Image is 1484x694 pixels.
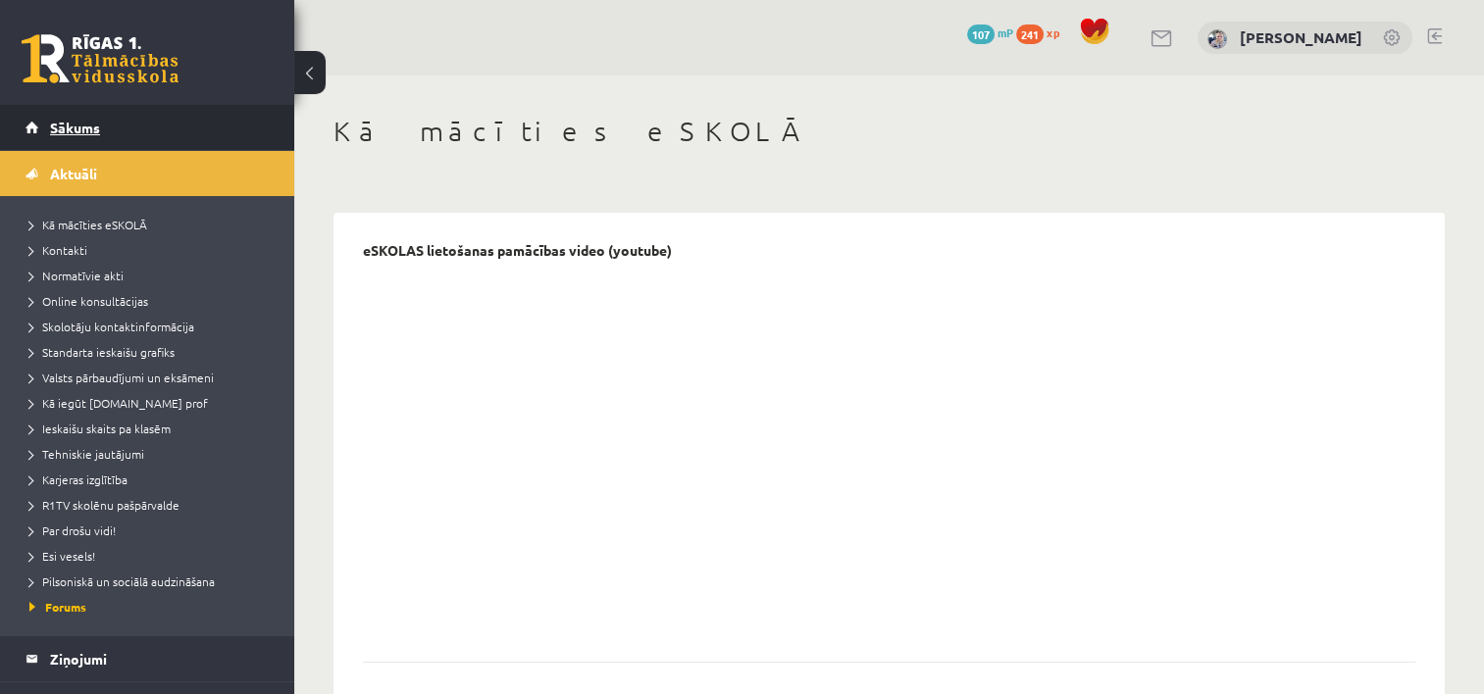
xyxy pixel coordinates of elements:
[29,343,275,361] a: Standarta ieskaišu grafiks
[29,521,275,539] a: Par drošu vidi!
[29,395,208,411] span: Kā iegūt [DOMAIN_NAME] prof
[26,151,270,196] a: Aktuāli
[29,319,194,334] span: Skolotāju kontaktinformācija
[29,547,275,565] a: Esi vesels!
[29,573,215,589] span: Pilsoniskā un sociālā audzināšana
[29,496,275,514] a: R1TV skolēnu pašpārvalde
[967,25,1013,40] a: 107 mP
[29,471,275,488] a: Karjeras izglītība
[29,241,275,259] a: Kontakti
[29,293,148,309] span: Online konsultācijas
[29,292,275,310] a: Online konsultācijas
[998,25,1013,40] span: mP
[29,420,275,437] a: Ieskaišu skaits pa klasēm
[26,636,270,681] a: Ziņojumi
[1207,29,1227,49] img: Kristīne Vītola
[29,421,171,436] span: Ieskaišu skaits pa klasēm
[29,267,275,284] a: Normatīvie akti
[50,165,97,182] span: Aktuāli
[29,522,116,538] span: Par drošu vidi!
[29,318,275,335] a: Skolotāju kontaktinformācija
[29,599,86,615] span: Forums
[29,598,275,616] a: Forums
[1240,27,1362,47] a: [PERSON_NAME]
[29,572,275,590] a: Pilsoniskā un sociālā audzināšana
[1016,25,1069,40] a: 241 xp
[50,636,270,681] legend: Ziņojumi
[29,548,95,564] span: Esi vesels!
[26,105,270,150] a: Sākums
[29,216,275,233] a: Kā mācīties eSKOLĀ
[22,34,179,83] a: Rīgas 1. Tālmācības vidusskola
[29,344,175,360] span: Standarta ieskaišu grafiks
[29,369,275,386] a: Valsts pārbaudījumi un eksāmeni
[29,446,144,462] span: Tehniskie jautājumi
[29,268,124,283] span: Normatīvie akti
[29,471,128,487] span: Karjeras izglītība
[333,115,1445,148] h1: Kā mācīties eSKOLĀ
[29,497,179,513] span: R1TV skolēnu pašpārvalde
[29,217,147,232] span: Kā mācīties eSKOLĀ
[29,370,214,385] span: Valsts pārbaudījumi un eksāmeni
[50,119,100,136] span: Sākums
[363,242,672,259] p: eSKOLAS lietošanas pamācības video (youtube)
[1047,25,1059,40] span: xp
[29,445,275,463] a: Tehniskie jautājumi
[967,25,995,44] span: 107
[1016,25,1044,44] span: 241
[29,242,87,258] span: Kontakti
[29,394,275,412] a: Kā iegūt [DOMAIN_NAME] prof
